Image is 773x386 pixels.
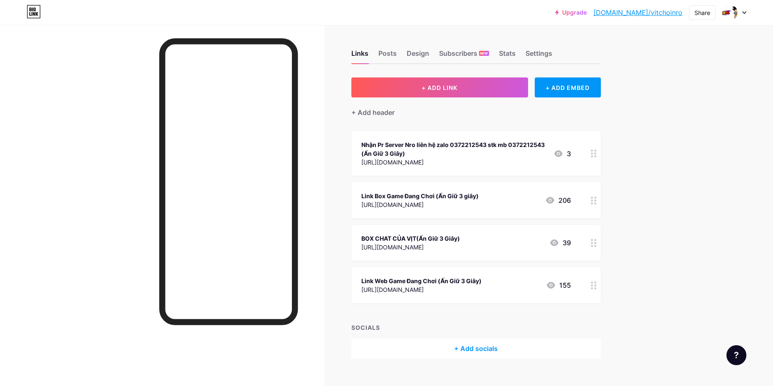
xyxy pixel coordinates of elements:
div: + Add header [351,107,395,117]
div: Nhận Pr Server Nro liên hệ zalo 0372212543 stk mb 0372212543 (Ấn Giữ 3 Giây) [361,140,547,158]
div: 39 [549,238,571,248]
div: Links [351,48,368,63]
div: + ADD EMBED [535,77,601,97]
div: Link Web Game Đang Chơi (Ấn Giữ 3 Giây) [361,276,482,285]
div: Subscribers [439,48,489,63]
div: 206 [545,195,571,205]
div: Share [694,8,710,17]
div: Posts [378,48,397,63]
div: [URL][DOMAIN_NAME] [361,200,479,209]
div: [URL][DOMAIN_NAME] [361,285,482,294]
div: Settings [526,48,552,63]
span: + ADD LINK [422,84,457,91]
button: + ADD LINK [351,77,528,97]
div: + Add socials [351,339,601,359]
div: BOX CHAT CỦA VỊT(Ấn Giữ 3 Giây) [361,234,460,243]
a: [DOMAIN_NAME]/vitchoinro [593,7,682,17]
div: [URL][DOMAIN_NAME] [361,158,547,167]
span: NEW [480,51,488,56]
div: [URL][DOMAIN_NAME] [361,243,460,252]
div: Link Box Game Đang Chơi (Ấn Giữ 3 giây) [361,192,479,200]
img: Viet Văn [722,5,738,20]
div: Stats [499,48,516,63]
div: 3 [553,149,571,159]
div: 155 [546,280,571,290]
a: Upgrade [555,9,587,16]
div: Design [407,48,429,63]
div: SOCIALS [351,323,601,332]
